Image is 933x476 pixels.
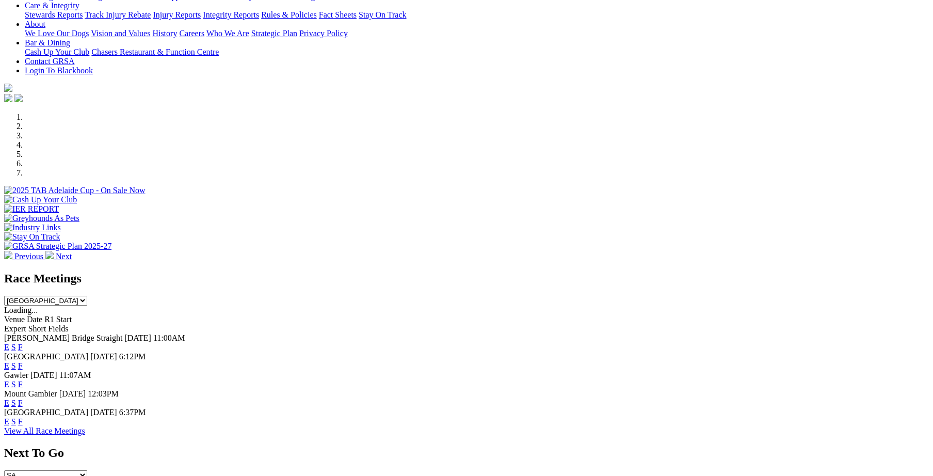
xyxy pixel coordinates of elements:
[91,29,150,38] a: Vision and Values
[27,315,42,324] span: Date
[4,204,59,214] img: IER REPORT
[4,315,25,324] span: Venue
[4,94,12,102] img: facebook.svg
[44,315,72,324] span: R1 Start
[206,29,249,38] a: Who We Are
[4,417,9,426] a: E
[59,371,91,379] span: 11:07AM
[11,399,16,407] a: S
[4,223,61,232] img: Industry Links
[179,29,204,38] a: Careers
[4,214,79,223] img: Greyhounds As Pets
[25,29,89,38] a: We Love Our Dogs
[18,343,23,352] a: F
[90,408,117,417] span: [DATE]
[56,252,72,261] span: Next
[4,380,9,389] a: E
[4,272,929,285] h2: Race Meetings
[85,10,151,19] a: Track Injury Rebate
[4,252,45,261] a: Previous
[25,47,929,57] div: Bar & Dining
[319,10,357,19] a: Fact Sheets
[11,380,16,389] a: S
[45,251,54,259] img: chevron-right-pager-white.svg
[25,66,93,75] a: Login To Blackbook
[25,47,89,56] a: Cash Up Your Club
[4,408,88,417] span: [GEOGRAPHIC_DATA]
[25,38,70,47] a: Bar & Dining
[4,361,9,370] a: E
[48,324,68,333] span: Fields
[4,232,60,242] img: Stay On Track
[4,389,57,398] span: Mount Gambier
[4,446,929,460] h2: Next To Go
[4,242,111,251] img: GRSA Strategic Plan 2025-27
[45,252,72,261] a: Next
[59,389,86,398] span: [DATE]
[28,324,46,333] span: Short
[4,352,88,361] span: [GEOGRAPHIC_DATA]
[14,94,23,102] img: twitter.svg
[124,334,151,342] span: [DATE]
[4,334,122,342] span: [PERSON_NAME] Bridge Straight
[261,10,317,19] a: Rules & Policies
[4,306,38,314] span: Loading...
[4,251,12,259] img: chevron-left-pager-white.svg
[91,47,219,56] a: Chasers Restaurant & Function Centre
[251,29,297,38] a: Strategic Plan
[30,371,57,379] span: [DATE]
[152,29,177,38] a: History
[90,352,117,361] span: [DATE]
[153,334,185,342] span: 11:00AM
[203,10,259,19] a: Integrity Reports
[25,57,74,66] a: Contact GRSA
[4,324,26,333] span: Expert
[4,186,146,195] img: 2025 TAB Adelaide Cup - On Sale Now
[25,29,929,38] div: About
[359,10,406,19] a: Stay On Track
[18,399,23,407] a: F
[299,29,348,38] a: Privacy Policy
[119,352,146,361] span: 6:12PM
[4,84,12,92] img: logo-grsa-white.png
[14,252,43,261] span: Previous
[18,417,23,426] a: F
[4,371,28,379] span: Gawler
[25,10,83,19] a: Stewards Reports
[4,426,85,435] a: View All Race Meetings
[11,361,16,370] a: S
[25,10,929,20] div: Care & Integrity
[4,343,9,352] a: E
[25,20,45,28] a: About
[18,380,23,389] a: F
[18,361,23,370] a: F
[153,10,201,19] a: Injury Reports
[4,399,9,407] a: E
[88,389,119,398] span: 12:03PM
[4,195,77,204] img: Cash Up Your Club
[11,417,16,426] a: S
[119,408,146,417] span: 6:37PM
[25,1,79,10] a: Care & Integrity
[11,343,16,352] a: S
